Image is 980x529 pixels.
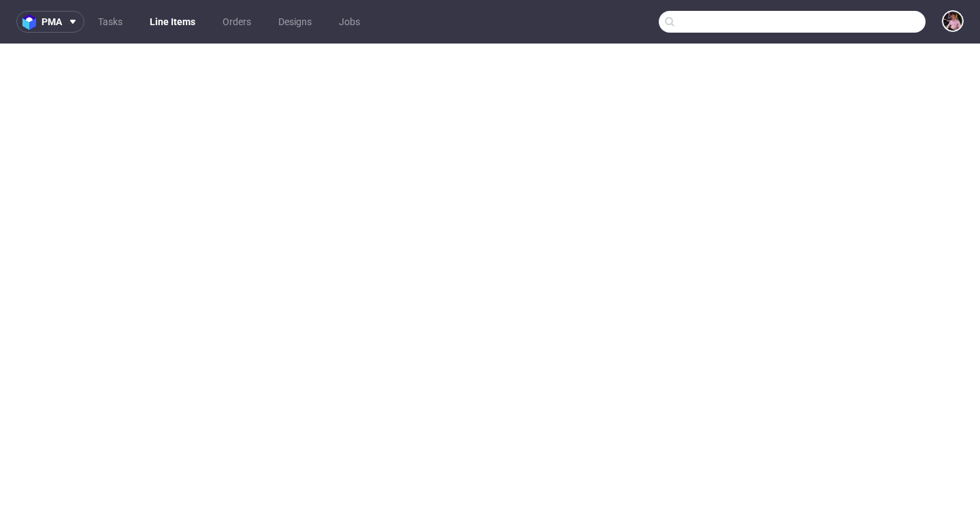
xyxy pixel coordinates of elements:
[22,14,42,30] img: logo
[214,11,259,33] a: Orders
[331,11,368,33] a: Jobs
[270,11,320,33] a: Designs
[42,17,62,27] span: pma
[16,11,84,33] button: pma
[90,11,131,33] a: Tasks
[142,11,203,33] a: Line Items
[943,12,962,31] img: Aleks Ziemkowski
